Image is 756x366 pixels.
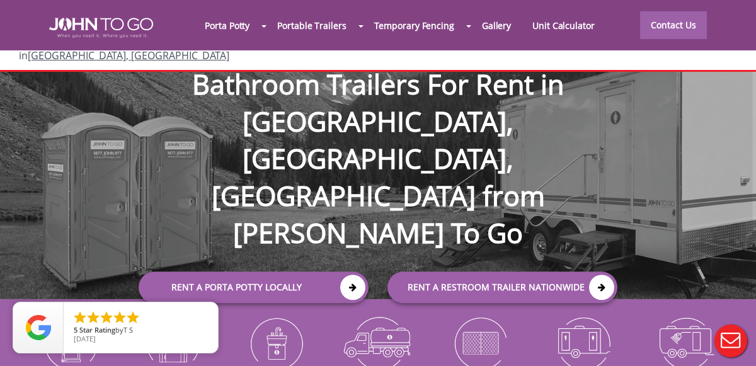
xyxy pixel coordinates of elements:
img: Review Rating [26,315,51,340]
span: 5 [74,325,77,335]
span: [DATE] [74,334,96,343]
li:  [112,310,127,325]
span: Star Rating [79,325,115,335]
li:  [99,310,114,325]
li:  [72,310,88,325]
li:  [125,310,140,325]
button: Live Chat [706,316,756,366]
span: by [74,326,208,335]
li:  [86,310,101,325]
span: T S [123,325,133,335]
